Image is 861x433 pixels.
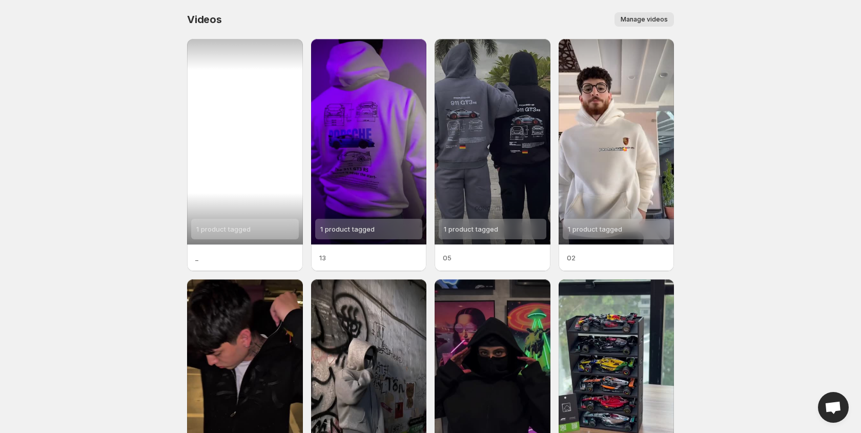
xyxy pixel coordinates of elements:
[196,225,251,233] span: 1 product tagged
[621,15,668,24] span: Manage videos
[568,225,622,233] span: 1 product tagged
[614,12,674,27] button: Manage videos
[444,225,498,233] span: 1 product tagged
[187,13,222,26] span: Videos
[195,253,295,263] p: _
[320,225,375,233] span: 1 product tagged
[567,253,666,263] p: 02
[319,253,419,263] p: 13
[818,392,849,423] div: Open chat
[443,253,542,263] p: 05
